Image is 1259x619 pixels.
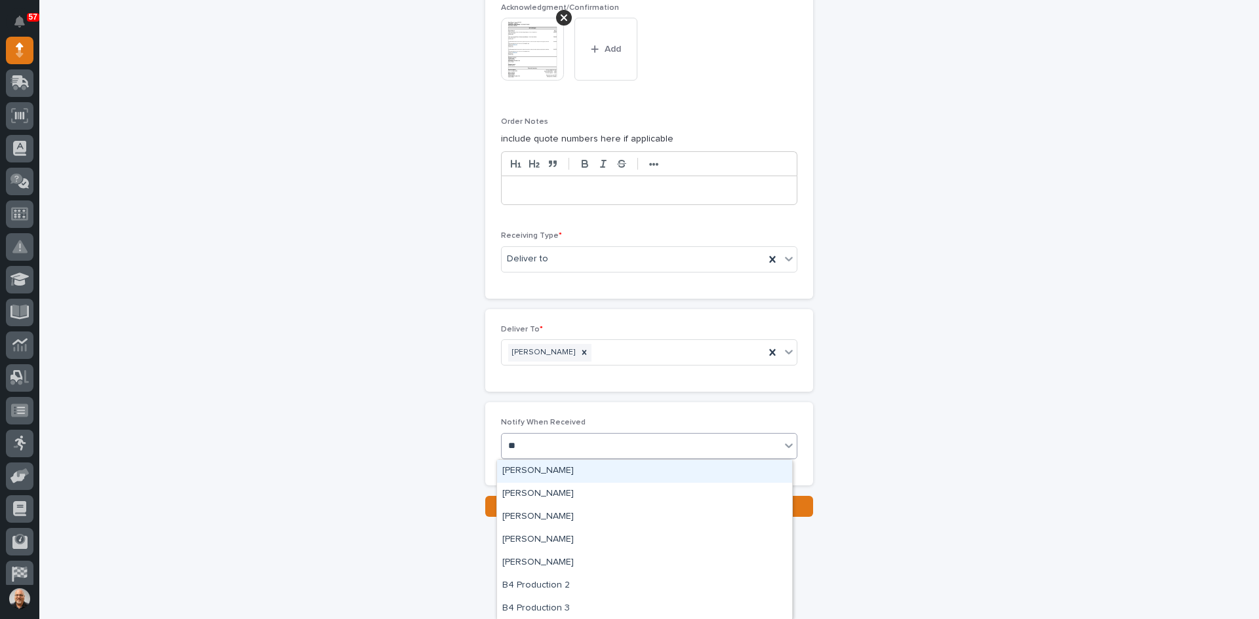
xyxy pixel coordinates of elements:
div: Austin Schwartz [497,552,792,574]
button: ••• [645,156,663,172]
div: Notifications57 [16,16,33,37]
button: users-avatar [6,585,33,612]
p: include quote numbers here if applicable [501,132,797,146]
span: Deliver to [507,252,548,266]
div: Adam Hancock [497,460,792,483]
span: Order Notes [501,118,548,126]
span: Deliver To [501,326,543,333]
div: Alan Speicher [497,483,792,506]
button: Add [574,18,637,81]
button: Save [485,496,813,517]
p: 57 [29,12,37,22]
strong: ••• [649,159,659,170]
div: Arron Frederickson [497,506,792,529]
span: Notify When Received [501,419,586,426]
span: Acknowledgment/Confirmation [501,4,619,12]
div: [PERSON_NAME] [508,344,577,362]
span: Add [605,43,621,55]
div: B4 Production 2 [497,574,792,597]
div: Austin Beachy [497,529,792,552]
button: Notifications [6,8,33,35]
span: Receiving Type [501,232,562,240]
